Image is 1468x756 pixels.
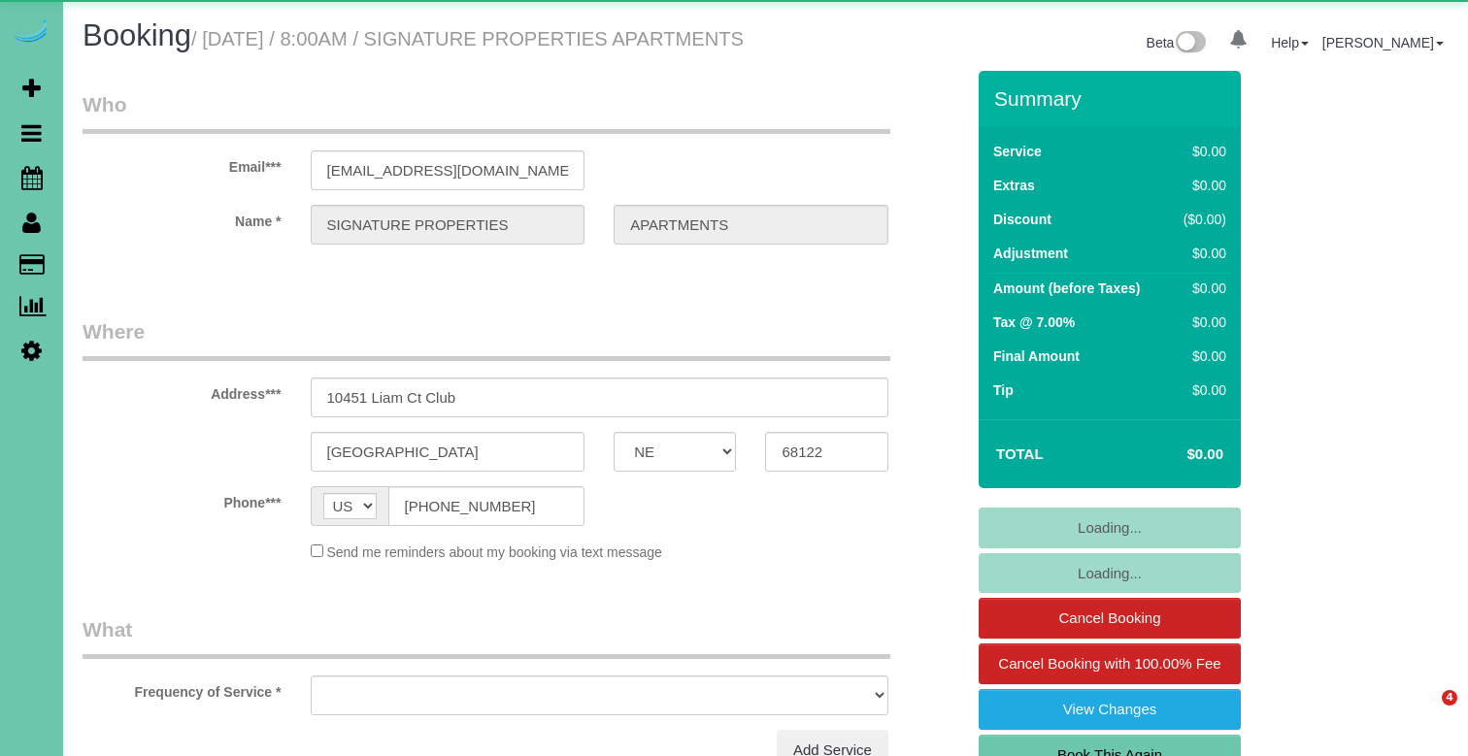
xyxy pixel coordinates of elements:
[993,244,1068,263] label: Adjustment
[994,87,1231,110] h3: Summary
[191,28,744,49] small: / [DATE] / 8:00AM / SIGNATURE PROPERTIES APARTMENTS
[1175,279,1226,298] div: $0.00
[68,205,296,231] label: Name *
[12,19,50,47] img: Automaid Logo
[979,598,1241,639] a: Cancel Booking
[1442,690,1457,706] span: 4
[1175,244,1226,263] div: $0.00
[993,380,1014,400] label: Tip
[1175,210,1226,229] div: ($0.00)
[993,142,1042,161] label: Service
[1174,31,1206,56] img: New interface
[993,210,1051,229] label: Discount
[83,90,890,134] legend: Who
[68,675,296,702] label: Frequency of Service *
[326,544,662,560] span: Send me reminders about my booking via text message
[998,655,1220,672] span: Cancel Booking with 100.00% Fee
[1129,446,1223,463] h4: $0.00
[1175,176,1226,195] div: $0.00
[83,317,890,361] legend: Where
[979,643,1241,684] a: Cancel Booking with 100.00% Fee
[1322,35,1444,50] a: [PERSON_NAME]
[83,18,191,52] span: Booking
[996,445,1044,462] strong: Total
[979,689,1241,730] a: View Changes
[993,312,1075,332] label: Tax @ 7.00%
[1175,312,1226,332] div: $0.00
[993,279,1140,298] label: Amount (before Taxes)
[993,176,1035,195] label: Extras
[1175,346,1226,366] div: $0.00
[1175,380,1226,400] div: $0.00
[83,615,890,659] legend: What
[1271,35,1309,50] a: Help
[1175,142,1226,161] div: $0.00
[993,346,1080,366] label: Final Amount
[1402,690,1449,737] iframe: Intercom live chat
[1147,35,1207,50] a: Beta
